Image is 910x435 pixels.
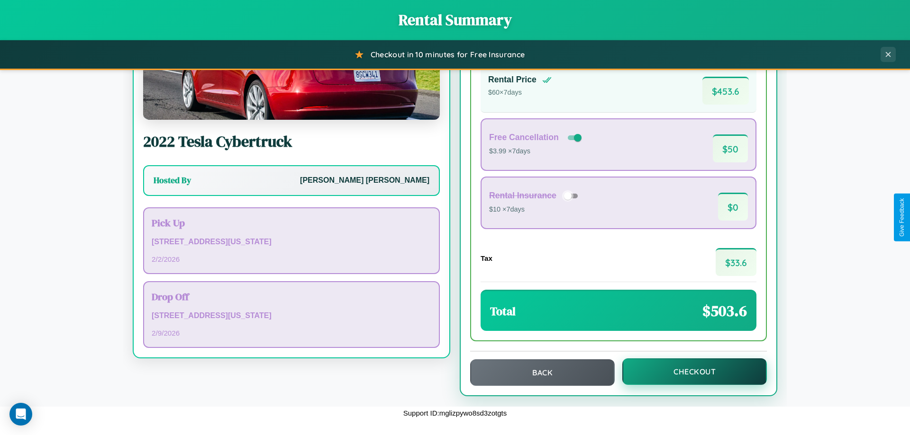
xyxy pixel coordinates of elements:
[713,134,748,162] span: $ 50
[702,301,747,321] span: $ 503.6
[489,133,559,142] h4: Free Cancellation
[899,198,905,237] div: Give Feedback
[371,50,525,59] span: Checkout in 10 minutes for Free Insurance
[488,75,537,85] h4: Rental Price
[488,87,552,99] p: $ 60 × 7 days
[152,253,431,266] p: 2 / 2 / 2026
[154,175,191,186] h3: Hosted By
[481,254,492,262] h4: Tax
[300,174,429,187] p: [PERSON_NAME] [PERSON_NAME]
[152,235,431,249] p: [STREET_ADDRESS][US_STATE]
[622,358,767,385] button: Checkout
[490,303,516,319] h3: Total
[702,77,749,105] span: $ 453.6
[143,131,440,152] h2: 2022 Tesla Cybertruck
[489,145,583,158] p: $3.99 × 7 days
[9,9,901,30] h1: Rental Summary
[152,290,431,303] h3: Drop Off
[718,193,748,221] span: $ 0
[152,216,431,230] h3: Pick Up
[489,204,581,216] p: $10 × 7 days
[152,327,431,339] p: 2 / 9 / 2026
[403,407,507,419] p: Support ID: mglizpywo8sd3zotgts
[143,25,440,120] img: Tesla Cybertruck
[470,359,615,386] button: Back
[716,248,756,276] span: $ 33.6
[489,191,556,201] h4: Rental Insurance
[9,403,32,426] div: Open Intercom Messenger
[152,309,431,323] p: [STREET_ADDRESS][US_STATE]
